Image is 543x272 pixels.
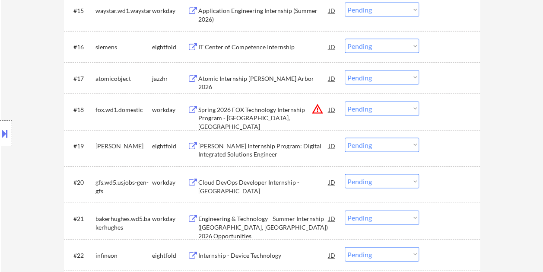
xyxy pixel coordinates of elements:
[311,103,324,115] button: warning_amber
[198,43,329,51] div: IT Center of Competence Internship
[328,39,337,54] div: JD
[73,6,89,15] div: #15
[73,43,89,51] div: #16
[152,142,187,150] div: eightfold
[95,43,152,51] div: siemens
[198,178,329,195] div: Cloud DevOps Developer Internship - [GEOGRAPHIC_DATA]
[328,174,337,190] div: JD
[95,214,152,231] div: bakerhughes.wd5.bakerhughes
[73,251,89,260] div: #22
[198,142,329,159] div: [PERSON_NAME] Internship Program: Digital Integrated Solutions Engineer
[152,106,187,114] div: workday
[328,211,337,226] div: JD
[198,251,329,260] div: Internship - Device Technology
[198,6,329,23] div: Application Engineering Internship (Summer 2026)
[328,247,337,263] div: JD
[152,43,187,51] div: eightfold
[328,70,337,86] div: JD
[73,214,89,223] div: #21
[95,6,152,15] div: waystar.wd1.waystar
[328,3,337,18] div: JD
[328,138,337,154] div: JD
[198,74,329,91] div: Atomic Internship [PERSON_NAME] Arbor 2026
[95,251,152,260] div: infineon
[152,251,187,260] div: eightfold
[328,102,337,117] div: JD
[152,178,187,187] div: workday
[198,214,329,240] div: Engineering & Technology - Summer Internship ([GEOGRAPHIC_DATA], [GEOGRAPHIC_DATA]) 2026 Opportun...
[152,6,187,15] div: workday
[152,74,187,83] div: jazzhr
[198,106,329,131] div: Spring 2026 FOX Technology Internship Program - [GEOGRAPHIC_DATA], [GEOGRAPHIC_DATA]
[152,214,187,223] div: workday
